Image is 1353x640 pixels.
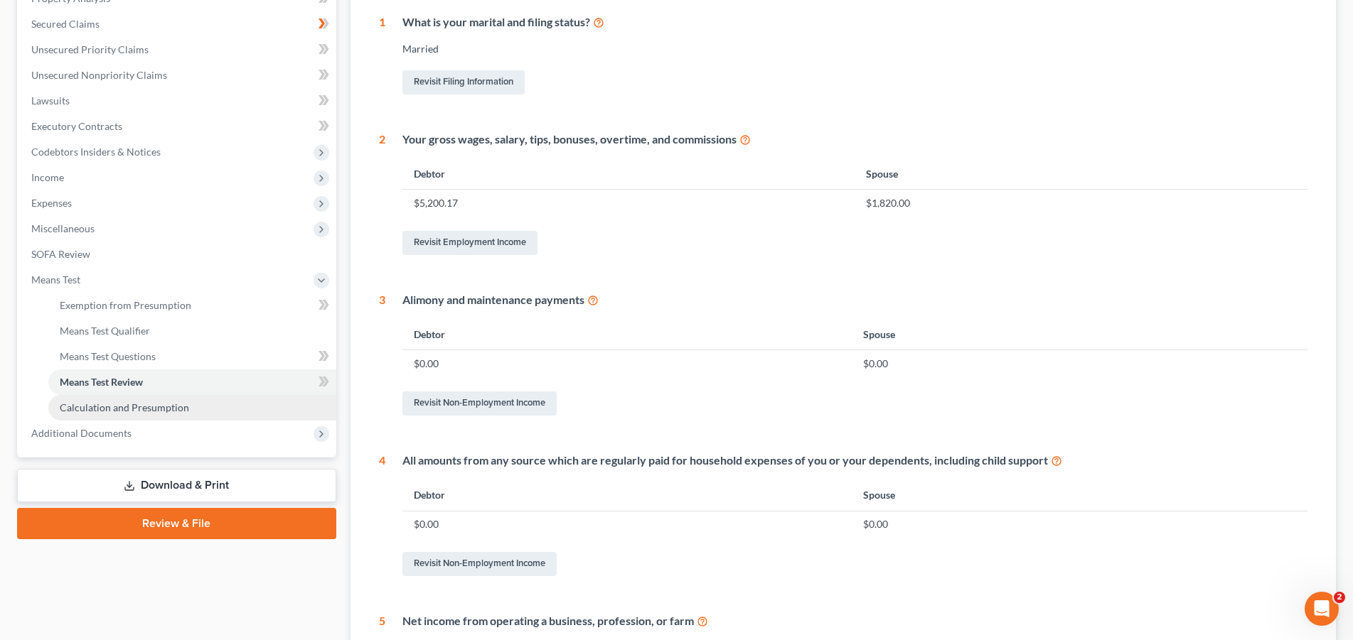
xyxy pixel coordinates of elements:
div: All amounts from any source which are regularly paid for household expenses of you or your depend... [402,452,1307,469]
a: Exemption from Presumption [48,293,336,318]
a: Means Test Qualifier [48,318,336,344]
td: $0.00 [852,511,1307,538]
span: Unsecured Priority Claims [31,43,149,55]
div: Alimony and maintenance payments [402,292,1307,308]
th: Spouse [855,158,1307,189]
a: Revisit Employment Income [402,231,538,255]
a: Download & Print [17,469,336,502]
th: Debtor [402,320,852,350]
th: Spouse [852,480,1307,511]
a: Secured Claims [20,11,336,37]
td: $0.00 [402,511,852,538]
span: 2 [1334,592,1345,603]
a: Calculation and Presumption [48,395,336,421]
td: $5,200.17 [402,190,855,217]
span: Executory Contracts [31,120,122,132]
span: Codebtors Insiders & Notices [31,146,161,158]
th: Debtor [402,480,852,511]
div: What is your marital and filing status? [402,14,1307,31]
a: SOFA Review [20,242,336,267]
div: 2 [379,131,385,258]
a: Revisit Non-Employment Income [402,552,557,576]
div: 3 [379,292,385,418]
span: Means Test Qualifier [60,325,150,337]
span: Calculation and Presumption [60,401,189,413]
th: Debtor [402,158,855,189]
a: Means Test Questions [48,344,336,369]
span: Additional Documents [31,427,132,439]
div: Net income from operating a business, profession, or farm [402,613,1307,629]
td: $0.00 [852,350,1307,377]
span: Means Test Questions [60,350,156,362]
a: Lawsuits [20,88,336,114]
span: Exemption from Presumption [60,299,191,311]
span: SOFA Review [31,248,90,260]
a: Executory Contracts [20,114,336,139]
a: Revisit Non-Employment Income [402,391,557,416]
div: Married [402,42,1307,56]
a: Revisit Filing Information [402,70,525,94]
span: Expenses [31,197,72,209]
td: $1,820.00 [855,190,1307,217]
a: Unsecured Nonpriority Claims [20,63,336,88]
span: Miscellaneous [31,222,95,234]
div: 4 [379,452,385,579]
a: Means Test Review [48,369,336,395]
span: Lawsuits [31,94,70,107]
a: Unsecured Priority Claims [20,37,336,63]
span: Unsecured Nonpriority Claims [31,69,167,81]
div: Your gross wages, salary, tips, bonuses, overtime, and commissions [402,131,1307,148]
div: 1 [379,14,385,97]
a: Review & File [17,508,336,539]
span: Means Test [31,273,80,286]
span: Secured Claims [31,18,100,30]
td: $0.00 [402,350,852,377]
span: Means Test Review [60,376,143,388]
span: Income [31,171,64,183]
iframe: Intercom live chat [1305,592,1339,626]
th: Spouse [852,320,1307,350]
